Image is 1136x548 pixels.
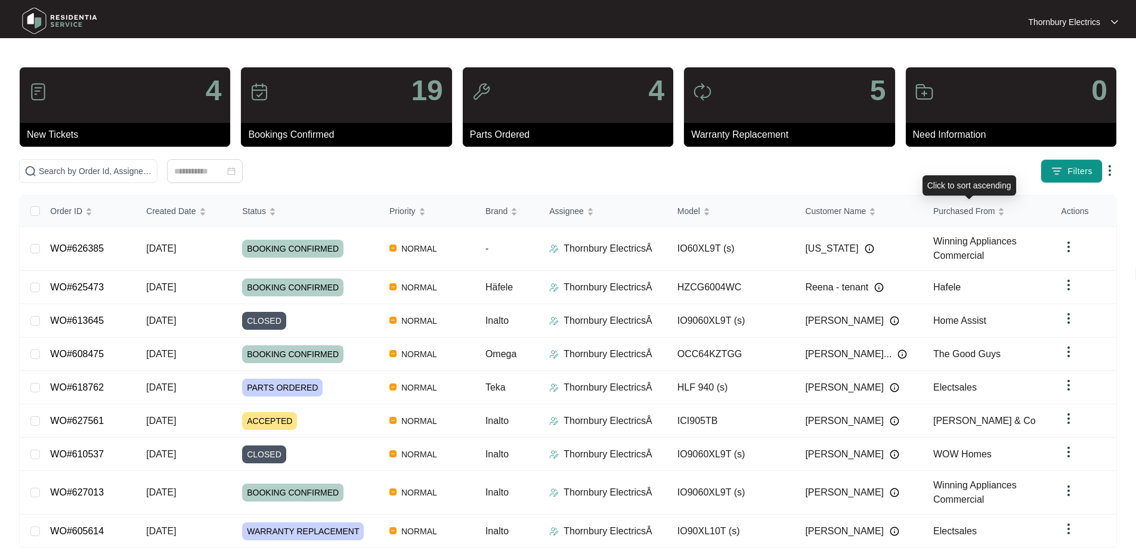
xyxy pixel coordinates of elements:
[29,82,48,101] img: icon
[677,205,700,218] span: Model
[146,526,176,536] span: [DATE]
[485,382,506,392] span: Teka
[668,271,796,304] td: HZCG6004WC
[39,165,152,178] input: Search by Order Id, Assignee Name, Customer Name, Brand and Model
[476,196,540,227] th: Brand
[146,282,176,292] span: [DATE]
[250,82,269,101] img: icon
[897,349,907,359] img: Info icon
[389,317,397,324] img: Vercel Logo
[795,196,924,227] th: Customer Name
[389,488,397,496] img: Vercel Logo
[389,350,397,357] img: Vercel Logo
[50,526,104,536] a: WO#605614
[397,347,442,361] span: NORMAL
[397,414,442,428] span: NORMAL
[50,349,104,359] a: WO#608475
[805,485,884,500] span: [PERSON_NAME]
[50,449,104,459] a: WO#610537
[890,488,899,497] img: Info icon
[1061,378,1076,392] img: dropdown arrow
[242,278,343,296] span: BOOKING CONFIRMED
[805,280,868,295] span: Reena - tenant
[485,315,509,326] span: Inalto
[485,349,516,359] span: Omega
[564,485,652,500] p: Thornbury ElectricsÂ
[50,416,104,426] a: WO#627561
[913,128,1116,142] p: Need Information
[242,412,297,430] span: ACCEPTED
[691,128,894,142] p: Warranty Replacement
[1061,278,1076,292] img: dropdown arrow
[389,205,416,218] span: Priority
[24,165,36,177] img: search-icon
[564,314,652,328] p: Thornbury ElectricsÂ
[890,450,899,459] img: Info icon
[668,515,796,548] td: IO90XL10T (s)
[389,383,397,391] img: Vercel Logo
[564,380,652,395] p: Thornbury ElectricsÂ
[693,82,712,101] img: icon
[933,449,992,459] span: WOW Homes
[648,76,664,105] p: 4
[805,314,884,328] span: [PERSON_NAME]
[933,349,1001,359] span: The Good Guys
[549,416,559,426] img: Assigner Icon
[389,283,397,290] img: Vercel Logo
[1028,16,1100,28] p: Thornbury Electrics
[50,205,82,218] span: Order ID
[1041,159,1103,183] button: filter iconFilters
[242,205,266,218] span: Status
[933,480,1017,504] span: Winning Appliances Commercial
[470,128,673,142] p: Parts Ordered
[242,240,343,258] span: BOOKING CONFIRMED
[41,196,137,227] th: Order ID
[146,449,176,459] span: [DATE]
[242,484,343,501] span: BOOKING CONFIRMED
[1052,196,1116,227] th: Actions
[549,527,559,536] img: Assigner Icon
[1067,165,1092,178] span: Filters
[146,205,196,218] span: Created Date
[1061,484,1076,498] img: dropdown arrow
[549,349,559,359] img: Assigner Icon
[146,382,176,392] span: [DATE]
[805,205,866,218] span: Customer Name
[137,196,233,227] th: Created Date
[668,227,796,271] td: IO60XL9T (s)
[18,3,101,39] img: residentia service logo
[485,487,509,497] span: Inalto
[206,76,222,105] p: 4
[146,315,176,326] span: [DATE]
[668,196,796,227] th: Model
[146,487,176,497] span: [DATE]
[933,282,961,292] span: Hafele
[549,450,559,459] img: Assigner Icon
[242,312,286,330] span: CLOSED
[865,244,874,253] img: Info icon
[890,383,899,392] img: Info icon
[549,383,559,392] img: Assigner Icon
[805,347,892,361] span: [PERSON_NAME]...
[485,282,513,292] span: Häfele
[890,316,899,326] img: Info icon
[389,244,397,252] img: Vercel Logo
[805,414,884,428] span: [PERSON_NAME]
[50,382,104,392] a: WO#618762
[248,128,451,142] p: Bookings Confirmed
[411,76,442,105] p: 19
[485,243,488,253] span: -
[549,283,559,292] img: Assigner Icon
[397,380,442,395] span: NORMAL
[1091,76,1107,105] p: 0
[50,315,104,326] a: WO#613645
[397,447,442,462] span: NORMAL
[50,282,104,292] a: WO#625473
[485,205,507,218] span: Brand
[242,445,286,463] span: CLOSED
[549,488,559,497] img: Assigner Icon
[485,416,509,426] span: Inalto
[397,524,442,538] span: NORMAL
[389,450,397,457] img: Vercel Logo
[805,242,858,256] span: [US_STATE]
